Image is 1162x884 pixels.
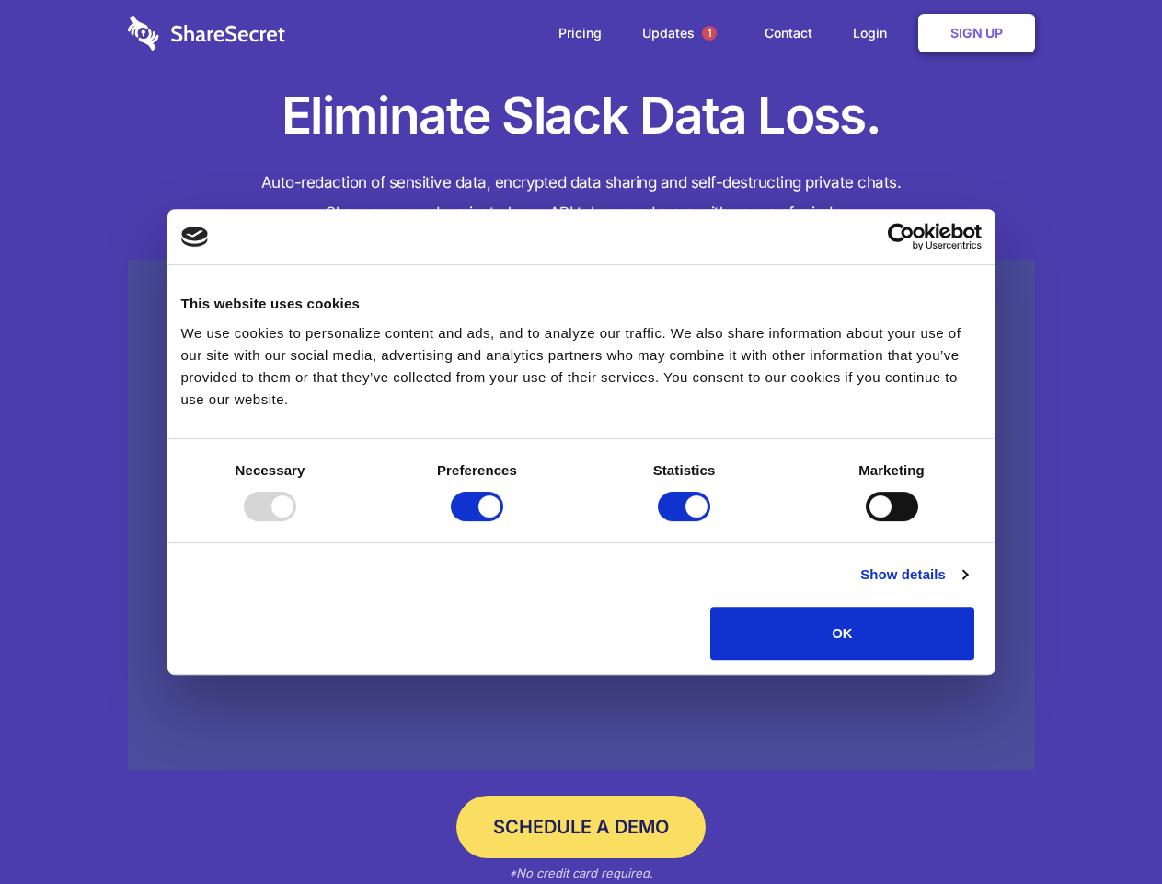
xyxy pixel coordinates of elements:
div: We use cookies to personalize content and ads, and to analyze our traffic. We also share informat... [181,322,982,411]
a: Show details [860,564,967,586]
span: 1 [702,26,717,41]
a: Login [834,5,915,62]
h1: Eliminate Slack Data Loss. [128,83,1035,149]
strong: Marketing [858,462,925,478]
a: Wistia video thumbnail [128,260,1035,771]
img: logo [181,227,209,247]
strong: Necessary [236,462,305,478]
a: Contact [746,5,831,62]
h4: Auto-redaction of sensitive data, encrypted data sharing and self-destructing private chats. Shar... [128,168,1035,228]
a: Pricing [540,5,620,62]
img: logo-wordmark-white-trans-d4663122ce5f474addd5e946df7df03e33cb6a1c49d2221995e7729f52c070b2.svg [128,16,285,51]
button: OK [710,607,974,660]
a: Sign Up [918,14,1035,52]
a: Schedule a Demo [456,796,706,858]
div: This website uses cookies [181,293,982,315]
a: Usercentrics Cookiebot - opens in a new window [821,223,982,250]
strong: Preferences [437,462,517,478]
em: *No credit card required. [509,866,653,880]
strong: Statistics [653,462,716,478]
